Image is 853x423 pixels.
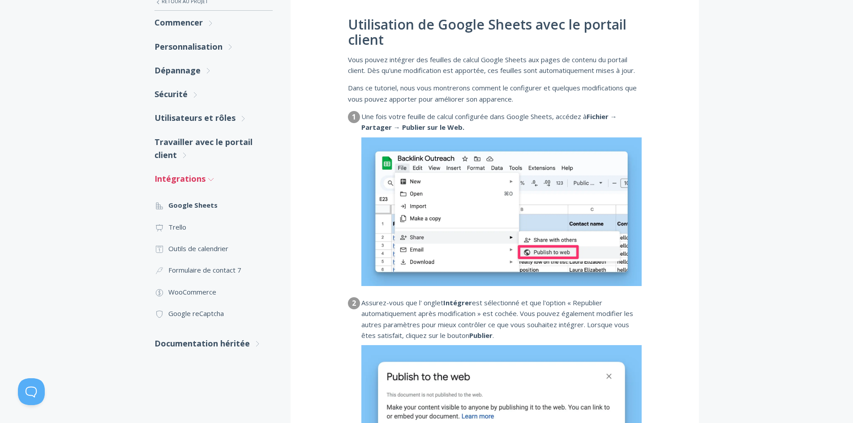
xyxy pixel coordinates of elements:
[361,112,587,121] font: Une fois votre feuille de calcul configurée dans Google Sheets, accédez à
[348,15,626,49] font: Utilisation de Google Sheets avec le portail client
[168,287,216,296] font: WooCommerce
[154,332,273,355] a: Documentation héritée
[154,106,273,130] a: Utilisateurs et rôles
[154,65,201,76] font: Dépannage
[352,112,356,122] font: 1
[154,173,206,184] font: Intégrations
[154,41,223,52] font: Personnalisation
[168,201,218,209] font: Google Sheets
[348,55,635,75] font: Vous pouvez intégrer des feuilles de calcul Google Sheets aux pages de contenu du portail client....
[154,82,273,106] a: Sécurité
[154,130,273,167] a: Travailler avec le portail client
[348,83,637,103] font: Dans ce tutoriel, nous vous montrerons comment le configurer et quelques modifications que vous p...
[469,331,493,340] font: Publier
[168,265,241,274] font: Formulaire de contact 7
[154,281,273,303] a: WooCommerce
[168,309,224,318] font: Google reCaptcha
[154,89,188,99] font: Sécurité
[154,59,273,82] a: Dépannage
[443,298,472,307] font: Intégrer
[168,222,186,231] font: Trello
[154,194,273,216] a: Google Sheets
[154,216,273,238] a: Trello
[154,238,273,259] a: Outils de calendrier
[18,378,45,405] iframe: Toggle Customer Support
[154,137,253,160] font: Travailler avec le portail client
[352,298,356,308] font: 2
[361,298,633,340] font: est sélectionné et que l'option « Republier automatiquement après modification » est cochée. Vous...
[154,11,273,34] a: Commencer
[154,259,273,281] a: Formulaire de contact 7
[154,338,250,349] font: Documentation héritée
[154,35,273,59] a: Personnalisation
[154,303,273,324] a: Google reCaptcha
[154,112,236,123] font: Utilisateurs et rôles
[154,167,273,191] a: Intégrations
[493,331,494,340] font: .
[168,244,228,253] font: Outils de calendrier
[361,298,443,307] font: Assurez-vous que l' onglet
[154,17,203,28] font: Commencer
